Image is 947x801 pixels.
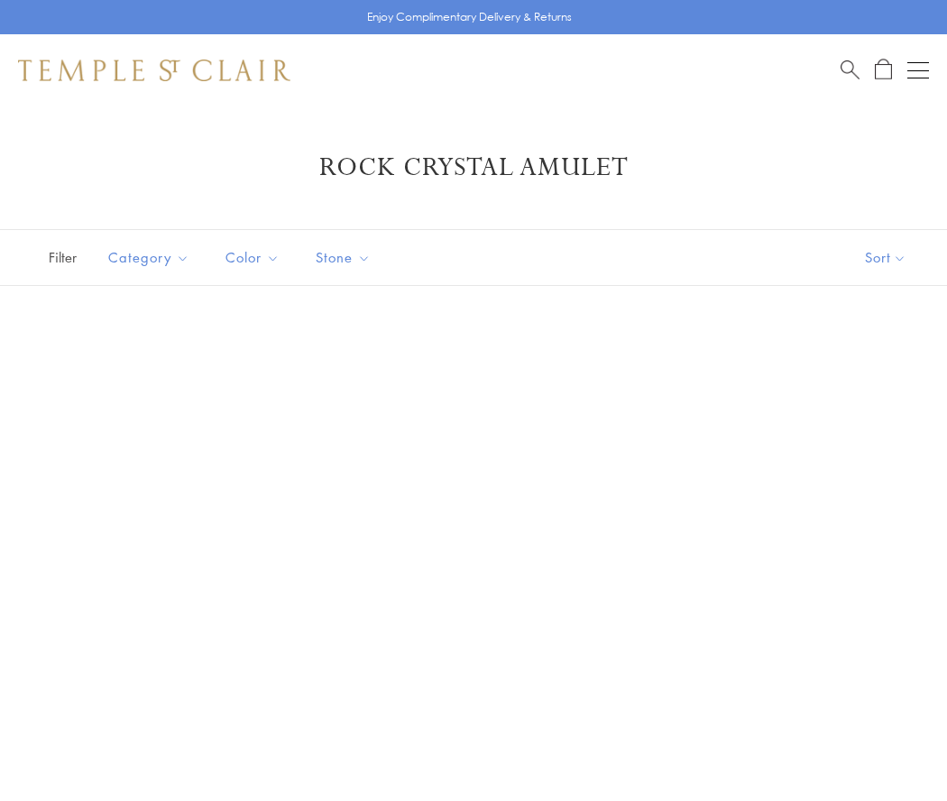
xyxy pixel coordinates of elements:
[307,246,384,269] span: Stone
[367,8,572,26] p: Enjoy Complimentary Delivery & Returns
[216,246,293,269] span: Color
[212,237,293,278] button: Color
[302,237,384,278] button: Stone
[99,246,203,269] span: Category
[907,60,929,81] button: Open navigation
[45,152,902,184] h1: Rock Crystal Amulet
[875,59,892,81] a: Open Shopping Bag
[18,60,290,81] img: Temple St. Clair
[841,59,860,81] a: Search
[824,230,947,285] button: Show sort by
[95,237,203,278] button: Category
